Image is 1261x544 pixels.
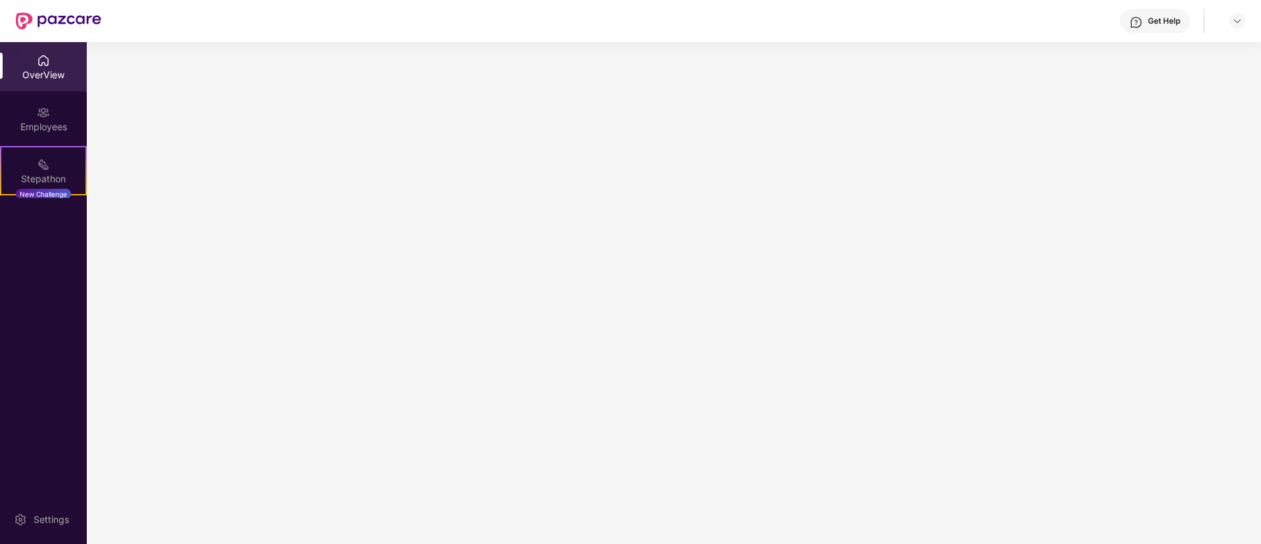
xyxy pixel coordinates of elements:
div: New Challenge [16,189,71,199]
img: svg+xml;base64,PHN2ZyBpZD0iRW1wbG95ZWVzIiB4bWxucz0iaHR0cDovL3d3dy53My5vcmcvMjAwMC9zdmciIHdpZHRoPS... [37,106,50,119]
img: svg+xml;base64,PHN2ZyBpZD0iSG9tZSIgeG1sbnM9Imh0dHA6Ly93d3cudzMub3JnLzIwMDAvc3ZnIiB3aWR0aD0iMjAiIG... [37,54,50,67]
div: Get Help [1148,16,1180,26]
img: svg+xml;base64,PHN2ZyBpZD0iSGVscC0zMngzMiIgeG1sbnM9Imh0dHA6Ly93d3cudzMub3JnLzIwMDAvc3ZnIiB3aWR0aD... [1130,16,1143,29]
div: Settings [30,513,73,526]
img: svg+xml;base64,PHN2ZyBpZD0iRHJvcGRvd24tMzJ4MzIiIHhtbG5zPSJodHRwOi8vd3d3LnczLm9yZy8yMDAwL3N2ZyIgd2... [1232,16,1243,26]
img: svg+xml;base64,PHN2ZyB4bWxucz0iaHR0cDovL3d3dy53My5vcmcvMjAwMC9zdmciIHdpZHRoPSIyMSIgaGVpZ2h0PSIyMC... [37,158,50,171]
img: New Pazcare Logo [16,12,101,30]
div: Stepathon [1,172,85,185]
img: svg+xml;base64,PHN2ZyBpZD0iU2V0dGluZy0yMHgyMCIgeG1sbnM9Imh0dHA6Ly93d3cudzMub3JnLzIwMDAvc3ZnIiB3aW... [14,513,27,526]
